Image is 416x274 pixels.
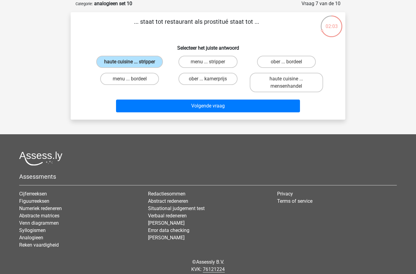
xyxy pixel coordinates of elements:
[250,73,323,92] label: haute cuisine ... mensenhandel
[277,191,293,197] a: Privacy
[148,205,205,211] a: Situational judgement test
[96,56,163,68] label: haute cuisine ... stripper
[277,198,312,204] a: Terms of service
[100,73,159,85] label: menu ... bordeel
[80,40,336,51] h6: Selecteer het juiste antwoord
[19,220,59,226] a: Venn diagrammen
[80,17,313,35] p: ... staat tot restaurant als prostitué staat tot ...
[148,213,187,219] a: Verbaal redeneren
[76,2,93,6] small: Categorie:
[19,198,49,204] a: Figuurreeksen
[19,242,59,248] a: Reken vaardigheid
[19,205,62,211] a: Numeriek redeneren
[19,235,43,241] a: Analogieen
[257,56,316,68] label: ober ... bordeel
[94,1,132,6] strong: analogieen set 10
[178,73,237,85] label: ober ... kamerprijs
[116,100,300,112] button: Volgende vraag
[148,191,185,197] a: Redactiesommen
[196,259,224,265] a: Assessly B.V.
[19,227,46,233] a: Syllogismen
[19,151,62,166] img: Assessly logo
[178,56,237,68] label: menu ... stripper
[148,220,185,226] a: [PERSON_NAME]
[19,191,47,197] a: Cijferreeksen
[148,235,185,241] a: [PERSON_NAME]
[148,198,188,204] a: Abstract redeneren
[19,173,397,180] h5: Assessments
[320,15,343,30] div: 02:03
[19,213,59,219] a: Abstracte matrices
[148,227,189,233] a: Error data checking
